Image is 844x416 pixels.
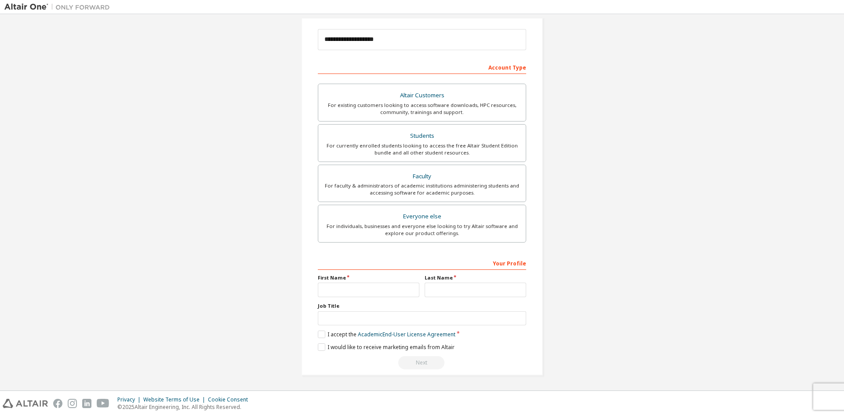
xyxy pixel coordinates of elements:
[208,396,253,403] div: Cookie Consent
[318,331,455,338] label: I accept the
[318,274,419,281] label: First Name
[324,89,520,102] div: Altair Customers
[324,130,520,142] div: Students
[97,399,109,408] img: youtube.svg
[318,256,526,270] div: Your Profile
[117,396,143,403] div: Privacy
[324,182,520,196] div: For faculty & administrators of academic institutions administering students and accessing softwa...
[324,210,520,223] div: Everyone else
[318,60,526,74] div: Account Type
[4,3,114,11] img: Altair One
[117,403,253,411] p: © 2025 Altair Engineering, Inc. All Rights Reserved.
[425,274,526,281] label: Last Name
[324,170,520,183] div: Faculty
[324,223,520,237] div: For individuals, businesses and everyone else looking to try Altair software and explore our prod...
[318,356,526,369] div: Read and acccept EULA to continue
[68,399,77,408] img: instagram.svg
[53,399,62,408] img: facebook.svg
[82,399,91,408] img: linkedin.svg
[358,331,455,338] a: Academic End-User License Agreement
[324,102,520,116] div: For existing customers looking to access software downloads, HPC resources, community, trainings ...
[143,396,208,403] div: Website Terms of Use
[324,142,520,156] div: For currently enrolled students looking to access the free Altair Student Edition bundle and all ...
[3,399,48,408] img: altair_logo.svg
[318,343,455,351] label: I would like to receive marketing emails from Altair
[318,302,526,309] label: Job Title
